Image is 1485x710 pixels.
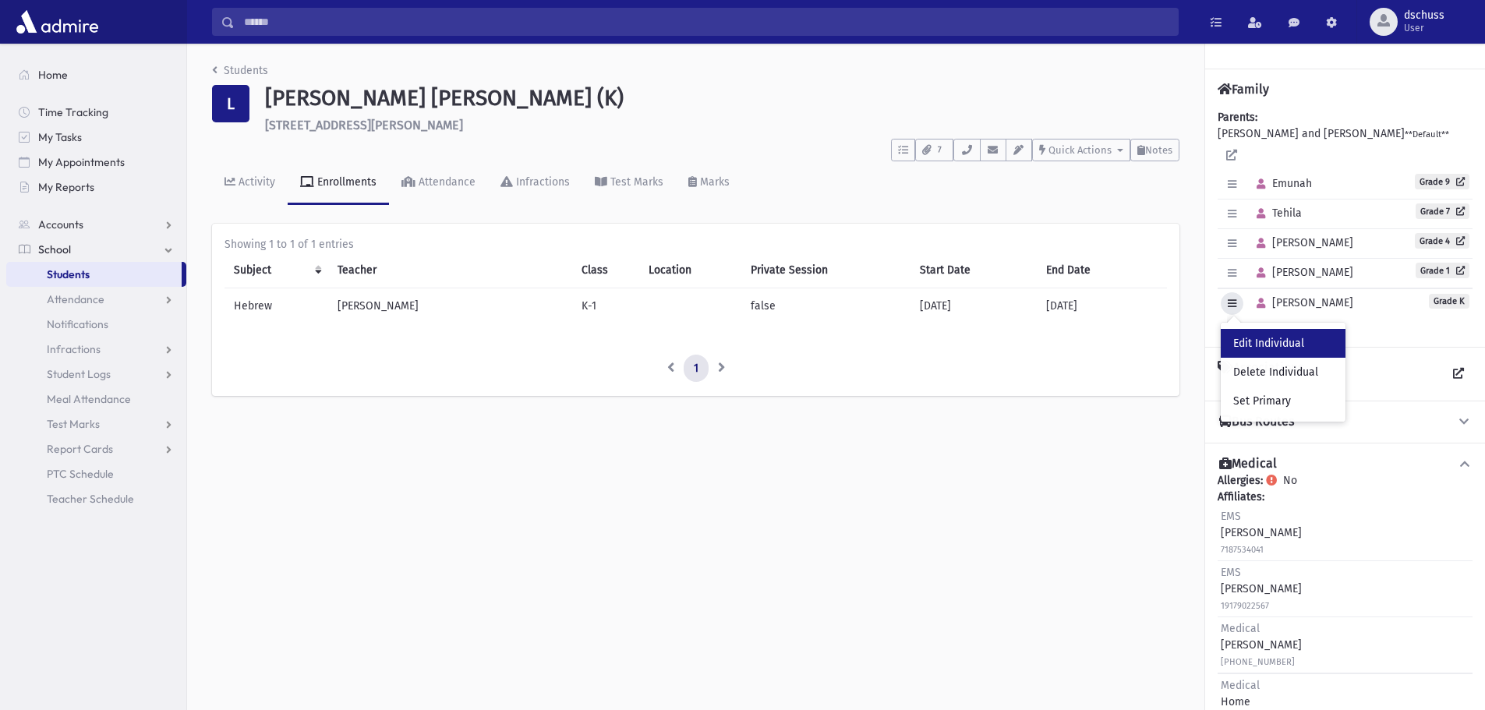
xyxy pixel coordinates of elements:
span: Notes [1145,144,1172,156]
nav: breadcrumb [212,62,268,85]
a: Student Logs [6,362,186,387]
small: [PHONE_NUMBER] [1221,657,1295,667]
a: Notifications [6,312,186,337]
a: Students [6,262,182,287]
span: PTC Schedule [47,467,114,481]
a: Time Tracking [6,100,186,125]
a: View all Associations [1444,360,1473,388]
span: Emunah [1250,177,1312,190]
span: Notifications [47,317,108,331]
b: Affiliates: [1218,490,1264,503]
button: 7 [915,139,953,161]
span: Test Marks [47,417,100,431]
a: Marks [676,161,742,205]
a: Grade 1 [1416,263,1469,278]
span: User [1404,22,1444,34]
a: Infractions [6,337,186,362]
td: false [741,288,910,323]
span: Medical [1221,679,1260,692]
a: Home [6,62,186,87]
div: L [212,85,249,122]
a: My Reports [6,175,186,200]
span: My Appointments [38,155,125,169]
a: Meal Attendance [6,387,186,412]
span: 7 [933,143,946,157]
a: Infractions [488,161,582,205]
span: Student Logs [47,367,111,381]
a: Teacher Schedule [6,486,186,511]
div: Showing 1 to 1 of 1 entries [225,236,1167,253]
a: Report Cards [6,436,186,461]
a: Test Marks [6,412,186,436]
span: [PERSON_NAME] [1250,266,1353,279]
a: Attendance [389,161,488,205]
span: Accounts [38,217,83,231]
div: Activity [235,175,275,189]
a: My Appointments [6,150,186,175]
h4: Associations [1218,360,1303,388]
a: My Tasks [6,125,186,150]
span: Report Cards [47,442,113,456]
th: Subject [225,253,328,288]
div: Test Marks [607,175,663,189]
a: Edit Individual [1221,329,1345,358]
span: EMS [1221,510,1241,523]
td: [DATE] [910,288,1037,323]
a: Students [212,64,268,77]
span: School [38,242,71,256]
a: Accounts [6,212,186,237]
div: Attendance [415,175,476,189]
a: Delete Individual [1221,358,1345,387]
div: [PERSON_NAME] [1221,508,1302,557]
span: Meal Attendance [47,392,131,406]
span: Home [38,68,68,82]
a: PTC Schedule [6,461,186,486]
button: Medical [1218,456,1473,472]
span: EMS [1221,566,1241,579]
div: Infractions [513,175,570,189]
div: Marks [697,175,730,189]
b: Allergies: [1218,474,1263,487]
span: Medical [1221,622,1260,635]
img: AdmirePro [12,6,102,37]
span: Teacher Schedule [47,492,134,506]
span: [PERSON_NAME] [1250,296,1353,309]
h4: Family [1218,82,1269,97]
small: 7187534041 [1221,545,1264,555]
h1: [PERSON_NAME] [PERSON_NAME] (K) [265,85,1179,111]
span: My Reports [38,180,94,194]
h4: Medical [1219,456,1277,472]
a: Test Marks [582,161,676,205]
button: Quick Actions [1032,139,1130,161]
a: 1 [684,355,709,383]
th: Class [572,253,639,288]
span: Infractions [47,342,101,356]
h6: [STREET_ADDRESS][PERSON_NAME] [265,118,1179,132]
span: Time Tracking [38,105,108,119]
small: 19179022567 [1221,601,1269,611]
th: Location [639,253,742,288]
a: Enrollments [288,161,389,205]
span: Grade K [1429,294,1469,309]
div: Enrollments [314,175,377,189]
a: School [6,237,186,262]
a: Set Primary [1221,387,1345,415]
th: Start Date [910,253,1037,288]
div: [PERSON_NAME] [1221,564,1302,613]
span: Quick Actions [1048,144,1112,156]
span: Students [47,267,90,281]
span: dschuss [1404,9,1444,22]
a: Grade 4 [1415,233,1469,249]
th: End Date [1037,253,1167,288]
h4: Bus Routes [1219,414,1294,430]
span: My Tasks [38,130,82,144]
button: Bus Routes [1218,414,1473,430]
span: [PERSON_NAME] [1250,236,1353,249]
div: [PERSON_NAME] and [PERSON_NAME] [1218,109,1473,334]
a: Activity [212,161,288,205]
a: Attendance [6,287,186,312]
th: Teacher [328,253,572,288]
button: Notes [1130,139,1179,161]
span: Tehila [1250,207,1302,220]
input: Search [235,8,1178,36]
